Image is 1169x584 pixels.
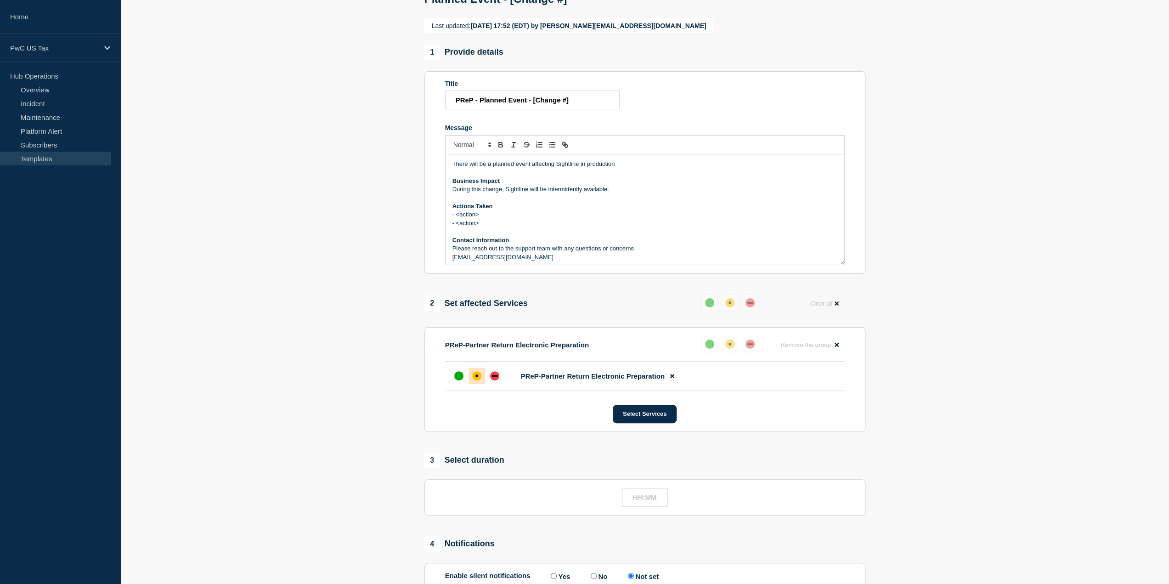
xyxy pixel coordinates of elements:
div: Provide details [424,45,503,60]
input: Enable silent notifications: Not set [628,573,634,579]
p: PwC US Tax [10,44,98,52]
div: up [705,298,714,307]
strong: Business Impact [452,177,500,184]
div: Set affected Services [424,295,528,311]
div: Title [445,80,620,87]
p: During this change, Sightline will be intermittently available. [452,185,837,193]
button: Toggle italic text [507,139,520,150]
button: Toggle bulleted list [546,139,559,150]
button: Toggle bold text [494,139,507,150]
button: Select Services [613,405,677,423]
input: HH:MM [622,488,668,507]
button: down [742,295,758,311]
p: There will be a planned event affecting Sightline in production [452,160,837,168]
button: up [701,336,718,352]
div: down [490,371,499,380]
div: down [745,298,755,307]
span: Last updated: [432,22,471,29]
strong: Actions Taken [452,203,493,210]
div: down [745,340,755,349]
div: affected [725,298,734,307]
div: affected [472,371,481,380]
div: [DATE] 17:52 (EDT) by [PERSON_NAME][EMAIL_ADDRESS][DOMAIN_NAME] [424,18,714,33]
p: PReP-Partner Return Electronic Preparation [445,341,589,349]
span: Font size [449,139,494,150]
p: Enable silent notifications [445,572,531,580]
input: Enable silent notifications: No [591,573,597,579]
span: 1 [424,45,440,60]
button: affected [722,336,738,352]
div: affected [725,340,734,349]
label: Not set [626,572,659,580]
div: Message [445,124,845,131]
label: Yes [548,572,570,580]
p: [EMAIL_ADDRESS][DOMAIN_NAME] [452,253,837,261]
strong: Contact Information [452,237,509,244]
input: Title [445,91,620,109]
div: up [705,340,714,349]
button: down [742,336,758,352]
button: Toggle link [559,139,571,150]
button: up [701,295,718,311]
p: - <action> [452,219,837,227]
span: 3 [424,453,440,468]
button: Toggle strikethrough text [520,139,533,150]
span: Remove the group [780,341,831,348]
p: Please reach out to the support team with any questions or concerns [452,244,837,253]
div: up [454,371,463,380]
p: - <action> [452,210,837,219]
button: affected [722,295,738,311]
span: 4 [424,536,440,552]
button: Remove the group [775,336,845,354]
input: Enable silent notifications: Yes [551,573,557,579]
div: Select duration [424,453,504,468]
button: Clear all [804,295,844,312]
span: 2 [424,295,440,311]
label: No [588,572,607,580]
div: Notifications [424,536,495,552]
button: Toggle ordered list [533,139,546,150]
span: PReP-Partner Return Electronic Preparation [521,372,665,380]
div: Message [446,154,844,265]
